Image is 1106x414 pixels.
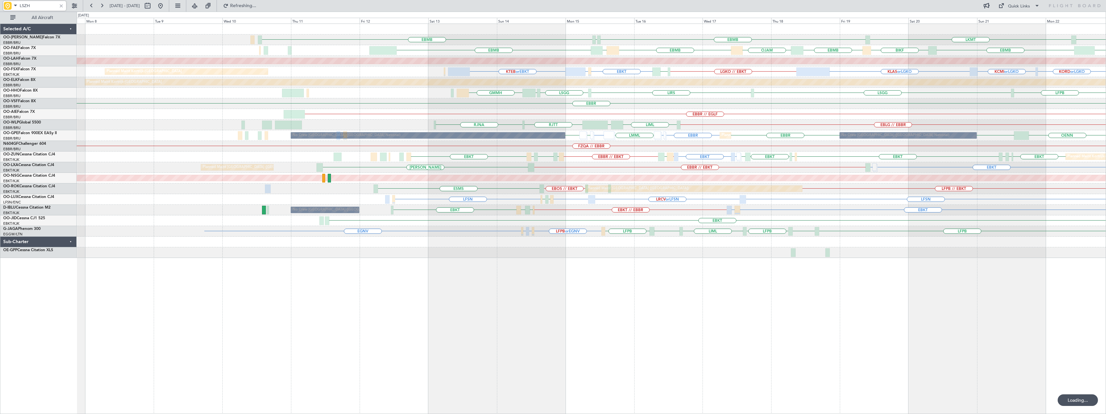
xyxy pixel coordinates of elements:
[291,18,360,24] div: Thu 11
[3,142,18,146] span: N604GF
[3,248,53,252] a: OE-GPPCessna Citation XLS
[1008,3,1030,10] div: Quick Links
[7,13,70,23] button: All Aircraft
[3,153,19,156] span: OO-ZUN
[3,195,18,199] span: OO-LUX
[230,4,257,8] span: Refreshing...
[995,1,1043,11] button: Quick Links
[220,1,259,11] button: Refreshing...
[110,3,140,9] span: [DATE] - [DATE]
[840,18,908,24] div: Fri 19
[3,67,18,71] span: OO-FSX
[3,174,55,178] a: OO-NSGCessna Citation CJ4
[222,18,291,24] div: Wed 10
[3,125,21,130] a: EBBR/BRU
[3,115,21,120] a: EBBR/BRU
[3,104,21,109] a: EBBR/BRU
[841,131,949,140] div: No Crew [GEOGRAPHIC_DATA] ([GEOGRAPHIC_DATA] National)
[3,232,23,237] a: EGGW/LTN
[3,153,55,156] a: OO-ZUNCessna Citation CJ4
[3,121,41,124] a: OO-WLPGlobal 5500
[3,157,19,162] a: EBKT/KJK
[3,179,19,183] a: EBKT/KJK
[3,163,54,167] a: OO-LXACessna Citation CJ4
[3,62,21,66] a: EBBR/BRU
[977,18,1046,24] div: Sun 21
[3,89,20,93] span: OO-HHO
[3,89,38,93] a: OO-HHOFalcon 8X
[203,163,319,172] div: Planned Maint [GEOGRAPHIC_DATA] ([GEOGRAPHIC_DATA] National)
[3,110,17,114] span: OO-AIE
[3,200,21,205] a: LFSN/ENC
[3,206,51,210] a: D-IBLUCessna Citation M2
[3,67,36,71] a: OO-FSXFalcon 7X
[3,174,19,178] span: OO-NSG
[360,18,428,24] div: Fri 12
[771,18,840,24] div: Thu 18
[3,216,45,220] a: OO-JIDCessna CJ1 525
[3,57,36,61] a: OO-LAHFalcon 7X
[428,18,497,24] div: Sat 13
[3,168,19,173] a: EBKT/KJK
[20,1,57,11] input: Airport
[3,46,36,50] a: OO-FAEFalcon 7X
[293,131,401,140] div: No Crew [GEOGRAPHIC_DATA] ([GEOGRAPHIC_DATA] National)
[3,121,19,124] span: OO-WLP
[3,136,21,141] a: EBBR/BRU
[17,15,68,20] span: All Aircraft
[3,206,16,210] span: D-IBLU
[3,189,19,194] a: EBKT/KJK
[3,35,60,39] a: OO-[PERSON_NAME]Falcon 7X
[3,78,35,82] a: OO-ELKFalcon 8X
[107,67,182,76] div: Planned Maint Kortrijk-[GEOGRAPHIC_DATA]
[634,18,703,24] div: Tue 16
[87,77,162,87] div: Planned Maint Kortrijk-[GEOGRAPHIC_DATA]
[85,18,154,24] div: Mon 8
[293,205,401,215] div: No Crew [GEOGRAPHIC_DATA] ([GEOGRAPHIC_DATA] National)
[3,46,18,50] span: OO-FAE
[3,51,21,56] a: EBBR/BRU
[3,211,19,215] a: EBKT/KJK
[3,216,17,220] span: OO-JID
[722,131,838,140] div: Planned Maint [GEOGRAPHIC_DATA] ([GEOGRAPHIC_DATA] National)
[3,110,35,114] a: OO-AIEFalcon 7X
[908,18,977,24] div: Sat 20
[3,184,19,188] span: OO-ROK
[3,83,21,88] a: EBBR/BRU
[3,221,19,226] a: EBKT/KJK
[3,57,19,61] span: OO-LAH
[3,163,18,167] span: OO-LXA
[3,142,46,146] a: N604GFChallenger 604
[154,18,222,24] div: Tue 9
[3,72,19,77] a: EBKT/KJK
[566,18,634,24] div: Mon 15
[78,13,89,18] div: [DATE]
[3,35,43,39] span: OO-[PERSON_NAME]
[3,131,57,135] a: OO-GPEFalcon 900EX EASy II
[3,147,21,152] a: EBBR/BRU
[1058,394,1098,406] div: Loading...
[3,227,41,231] a: G-JAGAPhenom 300
[3,99,18,103] span: OO-VSF
[3,78,18,82] span: OO-ELK
[3,131,18,135] span: OO-GPE
[587,184,689,193] div: Planned Maint [GEOGRAPHIC_DATA] ([GEOGRAPHIC_DATA])
[3,40,21,45] a: EBBR/BRU
[703,18,771,24] div: Wed 17
[3,227,18,231] span: G-JAGA
[497,18,566,24] div: Sun 14
[3,248,17,252] span: OE-GPP
[3,195,54,199] a: OO-LUXCessna Citation CJ4
[3,99,36,103] a: OO-VSFFalcon 8X
[3,94,21,98] a: EBBR/BRU
[3,184,55,188] a: OO-ROKCessna Citation CJ4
